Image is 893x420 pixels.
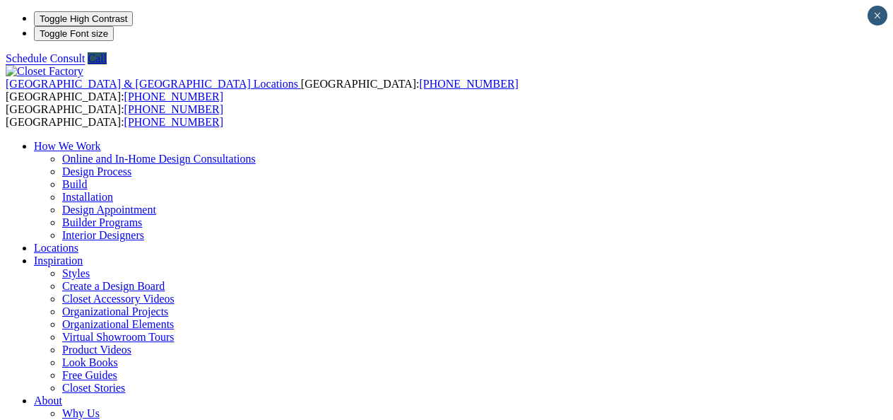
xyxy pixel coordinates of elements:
span: Toggle Font size [40,28,108,39]
a: Build [62,178,88,190]
a: About [34,395,62,407]
a: [GEOGRAPHIC_DATA] & [GEOGRAPHIC_DATA] Locations [6,78,301,90]
span: [GEOGRAPHIC_DATA] & [GEOGRAPHIC_DATA] Locations [6,78,298,90]
a: Design Process [62,165,131,177]
a: Design Appointment [62,204,156,216]
a: Why Us [62,407,100,419]
a: Locations [34,242,78,254]
a: Builder Programs [62,216,142,228]
a: Organizational Projects [62,305,168,317]
a: Product Videos [62,344,131,356]
a: Organizational Elements [62,318,174,330]
span: [GEOGRAPHIC_DATA]: [GEOGRAPHIC_DATA]: [6,103,223,128]
a: Styles [62,267,90,279]
img: Closet Factory [6,65,83,78]
a: Create a Design Board [62,280,165,292]
a: [PHONE_NUMBER] [419,78,518,90]
a: [PHONE_NUMBER] [124,103,223,115]
a: Inspiration [34,255,83,267]
a: Closet Stories [62,382,125,394]
a: How We Work [34,140,101,152]
a: Closet Accessory Videos [62,293,175,305]
button: Toggle Font size [34,26,114,41]
button: Close [868,6,887,25]
a: Schedule Consult [6,52,85,64]
a: Look Books [62,356,118,368]
a: Online and In-Home Design Consultations [62,153,256,165]
a: Installation [62,191,113,203]
span: Toggle High Contrast [40,13,127,24]
span: [GEOGRAPHIC_DATA]: [GEOGRAPHIC_DATA]: [6,78,519,103]
a: Call [88,52,107,64]
a: [PHONE_NUMBER] [124,116,223,128]
a: Virtual Showroom Tours [62,331,175,343]
button: Toggle High Contrast [34,11,133,26]
a: [PHONE_NUMBER] [124,91,223,103]
a: Interior Designers [62,229,144,241]
a: Free Guides [62,369,117,381]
